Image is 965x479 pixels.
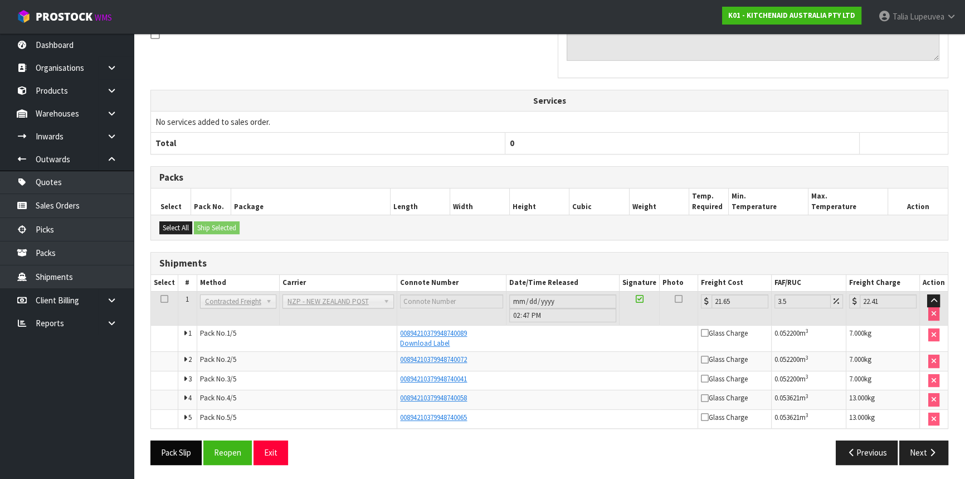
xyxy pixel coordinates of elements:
a: Download Label [400,338,450,348]
h3: Shipments [159,258,939,269]
button: Pack Slip [150,441,202,465]
span: 0.052200 [774,355,800,364]
th: Freight Charge [846,275,919,291]
td: Pack No. [197,352,397,371]
th: Temp. Required [689,188,729,215]
td: m [771,325,846,352]
th: Min. Temperature [729,188,808,215]
span: Lupeuvea [910,11,944,22]
span: 5/5 [227,413,236,422]
td: kg [846,409,919,428]
th: Weight [629,188,689,215]
button: Ship Selected [194,221,240,235]
td: No services added to sales order. [151,111,948,132]
td: kg [846,352,919,371]
a: K01 - KITCHENAID AUSTRALIA PTY LTD [722,7,861,25]
button: Reopen [203,441,252,465]
h3: Packs [159,172,939,183]
td: kg [846,325,919,352]
sup: 3 [806,354,808,361]
th: Connote Number [397,275,506,291]
span: Glass Charge [701,328,748,338]
span: 2/5 [227,355,236,364]
td: Pack No. [197,409,397,428]
span: Glass Charge [701,355,748,364]
strong: K01 - KITCHENAID AUSTRALIA PTY LTD [728,11,855,20]
td: Pack No. [197,390,397,410]
th: Method [197,275,279,291]
th: Freight Cost [698,275,771,291]
button: Exit [254,441,288,465]
sup: 3 [806,412,808,419]
span: 7.000 [849,374,864,384]
th: Length [390,188,450,215]
td: Pack No. [197,325,397,352]
input: Connote Number [400,294,503,308]
span: Glass Charge [701,393,748,403]
td: m [771,352,846,371]
button: Previous [836,441,898,465]
th: Max. Temperature [808,188,888,215]
th: Action [919,275,948,291]
th: Height [510,188,569,215]
sup: 3 [806,373,808,380]
span: 1/5 [227,328,236,338]
span: Talia [893,11,908,22]
span: 3/5 [227,374,236,384]
span: 4 [188,393,192,403]
th: Carrier [279,275,397,291]
a: 00894210379948740089 [400,328,467,338]
span: 1 [188,328,192,338]
span: 0.053621 [774,413,800,422]
th: Pack No. [191,188,231,215]
input: Freight Adjustment [774,294,831,308]
th: Total [151,133,505,154]
button: Select All [159,221,192,235]
sup: 3 [806,327,808,335]
th: Photo [660,275,698,291]
img: cube-alt.png [17,9,31,23]
a: 00894210379948740041 [400,374,467,384]
th: Date/Time Released [506,275,620,291]
th: Cubic [569,188,629,215]
a: 00894210379948740072 [400,355,467,364]
td: m [771,371,846,390]
span: 4/5 [227,393,236,403]
span: 1 [186,294,189,304]
th: Width [450,188,509,215]
small: WMS [95,12,112,23]
th: Signature [620,275,660,291]
th: Select [151,275,178,291]
span: 2 [188,355,192,364]
span: ProStock [36,9,92,24]
span: 0.053621 [774,393,800,403]
span: Contracted Freight [205,295,261,308]
th: FAF/RUC [771,275,846,291]
span: 13.000 [849,393,867,403]
input: Freight Cost [711,294,768,308]
input: Freight Charge [860,294,917,308]
span: 7.000 [849,355,864,364]
span: 7.000 [849,328,864,338]
span: 0 [510,138,514,148]
td: kg [846,371,919,390]
th: Package [231,188,390,215]
td: kg [846,390,919,410]
td: m [771,409,846,428]
th: Action [888,188,948,215]
td: Pack No. [197,371,397,390]
a: 00894210379948740065 [400,413,467,422]
a: 00894210379948740058 [400,393,467,403]
th: # [178,275,197,291]
td: m [771,390,846,410]
span: 5 [188,413,192,422]
span: 13.000 [849,413,867,422]
span: NZP - NEW ZEALAND POST [287,295,379,308]
span: 3 [188,374,192,384]
button: Next [899,441,948,465]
